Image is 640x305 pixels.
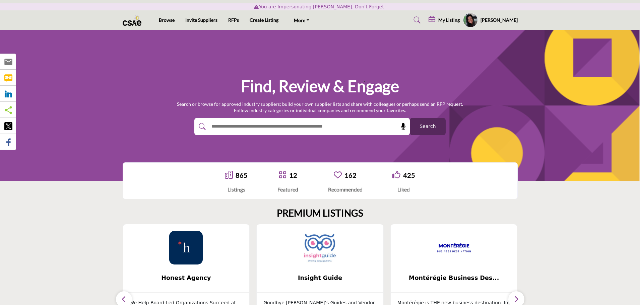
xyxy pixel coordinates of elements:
[392,171,400,179] i: Go to Liked
[267,269,373,287] b: Insight Guide
[401,269,507,287] b: Montérégie Business Destination
[392,185,415,194] div: Liked
[410,118,446,135] button: Search
[267,274,373,282] span: Insight Guide
[278,171,286,180] a: Go to Featured
[236,171,248,179] a: 865
[289,171,297,179] a: 12
[228,17,239,23] a: RFPs
[185,17,217,23] a: Invite Suppliers
[123,15,145,26] img: Site Logo
[303,231,337,264] img: Insight Guide
[403,171,415,179] a: 425
[159,17,175,23] a: Browse
[401,274,507,282] span: Montérégie Business Des...
[241,76,399,96] h1: Find, Review & Engage
[133,269,240,287] b: Honest Agency
[407,15,425,25] a: Search
[289,15,314,25] a: More
[463,13,478,27] button: Show hide supplier dropdown
[225,185,248,194] div: Listings
[177,101,463,114] p: Search or browse for approved industry suppliers; build your own supplier lists and share with co...
[133,274,240,282] span: Honest Agency
[328,185,363,194] div: Recommended
[334,171,342,180] a: Go to Recommended
[169,231,203,264] img: Honest Agency
[420,123,436,130] span: Search
[437,231,471,264] img: Montérégie Business Destination
[277,185,298,194] div: Featured
[250,17,278,23] a: Create Listing
[481,17,518,23] h5: [PERSON_NAME]
[344,171,357,179] a: 162
[438,17,460,23] h5: My Listing
[257,269,383,287] a: Insight Guide
[123,269,250,287] a: Honest Agency
[277,208,363,219] h2: PREMIUM LISTINGS
[429,16,460,24] div: My Listing
[391,269,517,287] a: Montérégie Business Des...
